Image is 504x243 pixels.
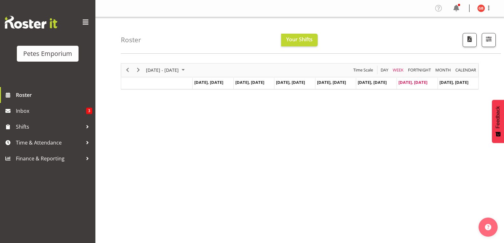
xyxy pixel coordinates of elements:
span: [DATE], [DATE] [358,79,387,85]
span: Shifts [16,122,83,132]
button: September 2025 [145,66,188,74]
button: Time Scale [352,66,374,74]
span: 3 [86,108,92,114]
span: [DATE], [DATE] [235,79,264,85]
button: Your Shifts [281,34,318,46]
span: Fortnight [407,66,432,74]
span: Month [435,66,452,74]
button: Download a PDF of the roster according to the set date range. [463,33,477,47]
h4: Roster [121,36,141,44]
span: Inbox [16,106,86,116]
button: Filter Shifts [482,33,496,47]
button: Fortnight [407,66,432,74]
span: calendar [455,66,477,74]
span: [DATE], [DATE] [439,79,468,85]
button: Next [134,66,143,74]
img: Rosterit website logo [5,16,57,29]
span: [DATE], [DATE] [194,79,223,85]
span: Time & Attendance [16,138,83,147]
div: September 15 - 21, 2025 [144,64,189,77]
span: Feedback [495,106,501,128]
span: [DATE] - [DATE] [145,66,179,74]
span: Week [392,66,404,74]
img: gillian-byford11184.jpg [477,4,485,12]
div: next period [133,64,144,77]
span: [DATE], [DATE] [276,79,305,85]
button: Timeline Month [434,66,452,74]
span: Your Shifts [286,36,313,43]
div: Timeline Week of September 20, 2025 [121,63,479,90]
span: [DATE], [DATE] [398,79,427,85]
span: Day [380,66,389,74]
div: previous period [122,64,133,77]
button: Month [454,66,477,74]
button: Previous [123,66,132,74]
img: help-xxl-2.png [485,224,491,230]
span: Finance & Reporting [16,154,83,163]
button: Timeline Day [380,66,390,74]
span: Time Scale [353,66,374,74]
div: Petes Emporium [23,49,72,58]
button: Feedback - Show survey [492,100,504,143]
span: Roster [16,90,92,100]
button: Timeline Week [392,66,405,74]
span: [DATE], [DATE] [317,79,346,85]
